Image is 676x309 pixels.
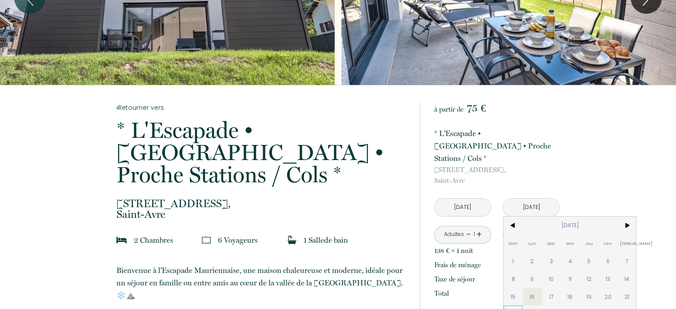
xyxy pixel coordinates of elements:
[304,234,348,246] p: 1 Salle de bain
[476,228,482,241] a: +
[560,270,580,288] span: 11
[542,234,561,252] span: Mar
[434,245,473,256] p: 138 € × 1 nuit
[504,217,523,234] span: <
[504,252,523,270] span: 1
[434,127,560,165] p: * L'Escapade • [GEOGRAPHIC_DATA] • Proche Stations / Cols *
[255,236,258,245] span: s
[523,217,617,234] span: [DATE]
[202,236,211,245] img: guests
[218,234,258,246] p: 6 Voyageur
[116,264,408,301] p: Bienvenue à l'Escapade Mauriennaise, une maison chaleureuse et moderne, idéale pour un séjour en ...
[598,234,617,252] span: Ven
[598,270,617,288] span: 13
[504,288,523,305] span: 15
[617,234,636,252] span: [PERSON_NAME]
[444,230,464,239] div: Adultes
[504,234,523,252] span: Dim
[434,105,464,113] span: à partir de
[434,288,449,299] p: Total
[523,288,542,305] span: 16
[504,270,523,288] span: 8
[560,288,580,305] span: 18
[116,119,408,186] p: * L'Escapade • [GEOGRAPHIC_DATA] • Proche Stations / Cols *
[116,198,408,209] span: [STREET_ADDRESS],
[434,165,560,175] span: [STREET_ADDRESS],
[134,234,173,246] p: 2 Chambre
[435,199,491,216] input: Arrivée
[116,198,408,220] p: Saint-Avre
[542,252,561,270] span: 3
[523,234,542,252] span: Lun
[560,252,580,270] span: 4
[434,260,481,270] p: Frais de ménage
[523,252,542,270] span: 2
[580,252,599,270] span: 5
[598,288,617,305] span: 20
[580,288,599,305] span: 19
[434,165,560,186] p: Saint-Avre
[170,236,173,245] span: s
[617,270,636,288] span: 14
[617,217,636,234] span: >
[472,230,476,239] div: 1
[542,288,561,305] span: 17
[503,199,559,216] input: Départ
[598,252,617,270] span: 6
[580,234,599,252] span: Jeu
[116,103,408,112] a: Retourner vers
[434,274,475,285] p: Taxe de séjour
[523,270,542,288] span: 9
[580,270,599,288] span: 12
[467,102,486,114] span: 75 €
[560,234,580,252] span: Mer
[542,270,561,288] span: 10
[617,288,636,305] span: 21
[466,228,471,241] a: -
[617,252,636,270] span: 7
